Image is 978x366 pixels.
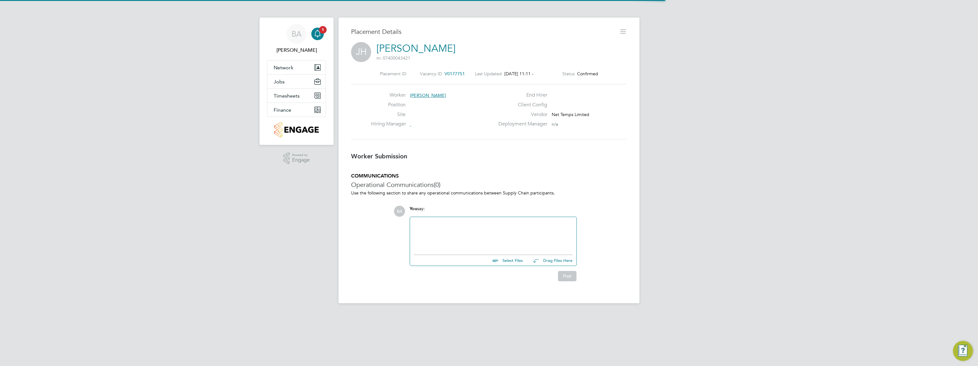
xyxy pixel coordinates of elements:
[319,26,327,34] span: 1
[351,173,627,179] h5: COMMUNICATIONS
[267,89,326,103] button: Timesheets
[311,24,324,44] a: 1
[267,122,326,137] a: Go to home page
[552,121,558,127] span: n/a
[274,79,285,85] span: Jobs
[267,61,326,74] button: Network
[274,93,300,99] span: Timesheets
[495,92,547,98] label: End Hirer
[528,254,573,267] button: Drag Files Here
[371,102,406,108] label: Position
[495,102,547,108] label: Client Config
[495,121,547,127] label: Deployment Manager
[558,271,576,281] button: Post
[380,71,406,77] label: Placement ID
[267,24,326,54] a: BA[PERSON_NAME]
[410,206,577,217] div: say:
[351,181,627,189] h3: Operational Communications
[274,65,293,71] span: Network
[267,46,326,54] span: Bobby Aujla
[577,71,598,77] span: Confirmed
[371,121,406,127] label: Hiring Manager
[292,152,310,158] span: Powered by
[410,206,417,211] span: You
[371,92,406,98] label: Worker
[267,103,326,117] button: Finance
[351,28,614,36] h3: Placement Details
[283,152,310,164] a: Powered byEngage
[394,206,405,217] span: BA
[292,30,302,38] span: BA
[376,42,455,55] a: [PERSON_NAME]
[267,75,326,88] button: Jobs
[292,157,310,163] span: Engage
[444,71,465,77] span: V0177751
[420,71,442,77] label: Vacancy ID
[434,181,440,189] span: (0)
[376,55,410,61] span: m: 07400043421
[410,93,446,98] span: [PERSON_NAME]
[351,190,627,196] p: Use the following section to share any operational communications between Supply Chain participants.
[475,71,502,77] label: Last Updated
[495,111,547,118] label: Vendor
[274,122,318,137] img: countryside-properties-logo-retina.png
[351,42,371,62] span: JH
[552,112,589,117] span: Net Temps Limited
[371,111,406,118] label: Site
[504,71,534,77] span: [DATE] 11:11 -
[953,341,973,361] button: Engage Resource Center
[260,18,334,145] nav: Main navigation
[351,152,407,160] b: Worker Submission
[274,107,291,113] span: Finance
[562,71,575,77] label: Status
